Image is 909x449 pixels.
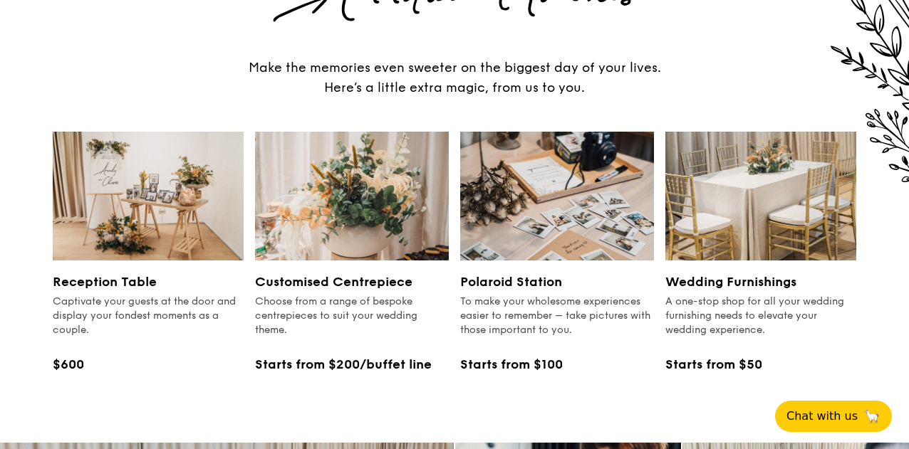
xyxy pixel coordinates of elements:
div: Starts from $100 [460,354,654,374]
div: $600 [53,354,244,374]
div: A one-stop shop for all your wedding furnishing needs to elevate your wedding experience. [665,295,856,337]
img: Grain Weddings Wedding Furnishings [665,132,856,260]
button: Chat with us🦙 [775,401,892,432]
img: Grain Weddings Reception Table [53,132,244,260]
h3: Wedding Furnishings [665,272,856,292]
h3: Reception Table [53,272,244,292]
span: Chat with us [786,408,858,425]
div: Make the memories even sweeter on the biggest day of your lives. Here’s a little extra magic, fro... [234,58,675,97]
span: 🦙 [863,408,881,425]
div: Choose from a range of bespoke centrepieces to suit your wedding theme. [255,295,449,337]
img: Grain Weddings Polaroid Station [460,132,654,260]
div: Starts from $50 [665,354,856,374]
div: Starts from $200/buffet line [255,354,449,374]
div: Captivate your guests at the door and display your fondest moments as a couple. [53,295,244,337]
h3: Polaroid Station [460,272,654,292]
div: To make your wholesome experiences easier to remember – take pictures with those important to you. [460,295,654,337]
h3: Customised Centrepiece [255,272,449,292]
img: Grain Weddings Customised Centrepiece [255,132,449,260]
